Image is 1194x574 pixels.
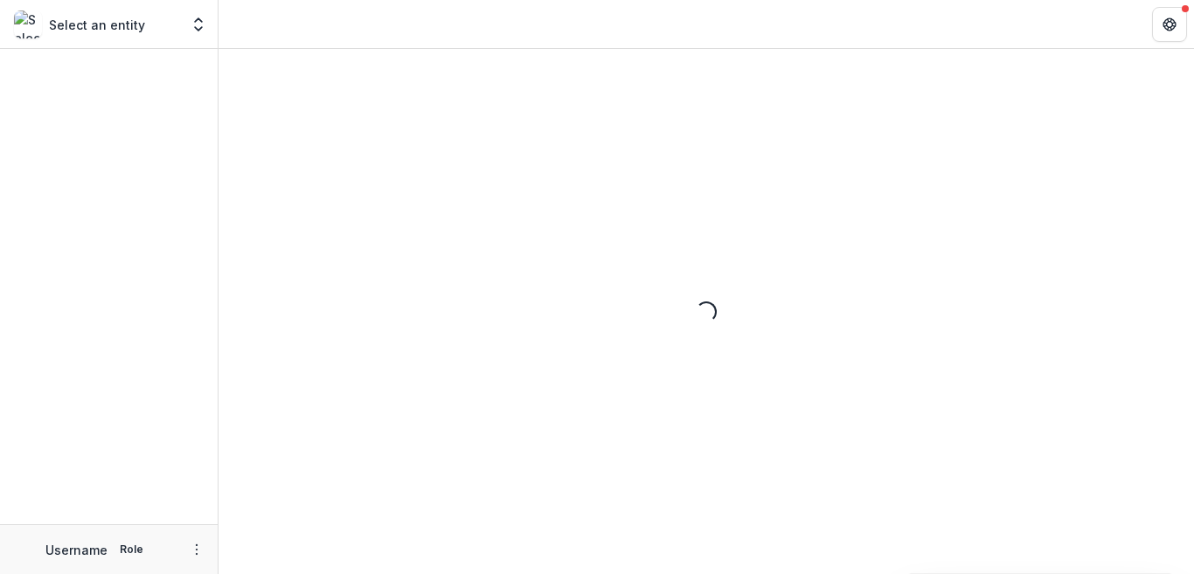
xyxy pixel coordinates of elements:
[1152,7,1187,42] button: Get Help
[115,542,149,557] p: Role
[186,7,211,42] button: Open entity switcher
[186,539,207,560] button: More
[49,16,145,34] p: Select an entity
[14,10,42,38] img: Select an entity
[45,541,108,559] p: Username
